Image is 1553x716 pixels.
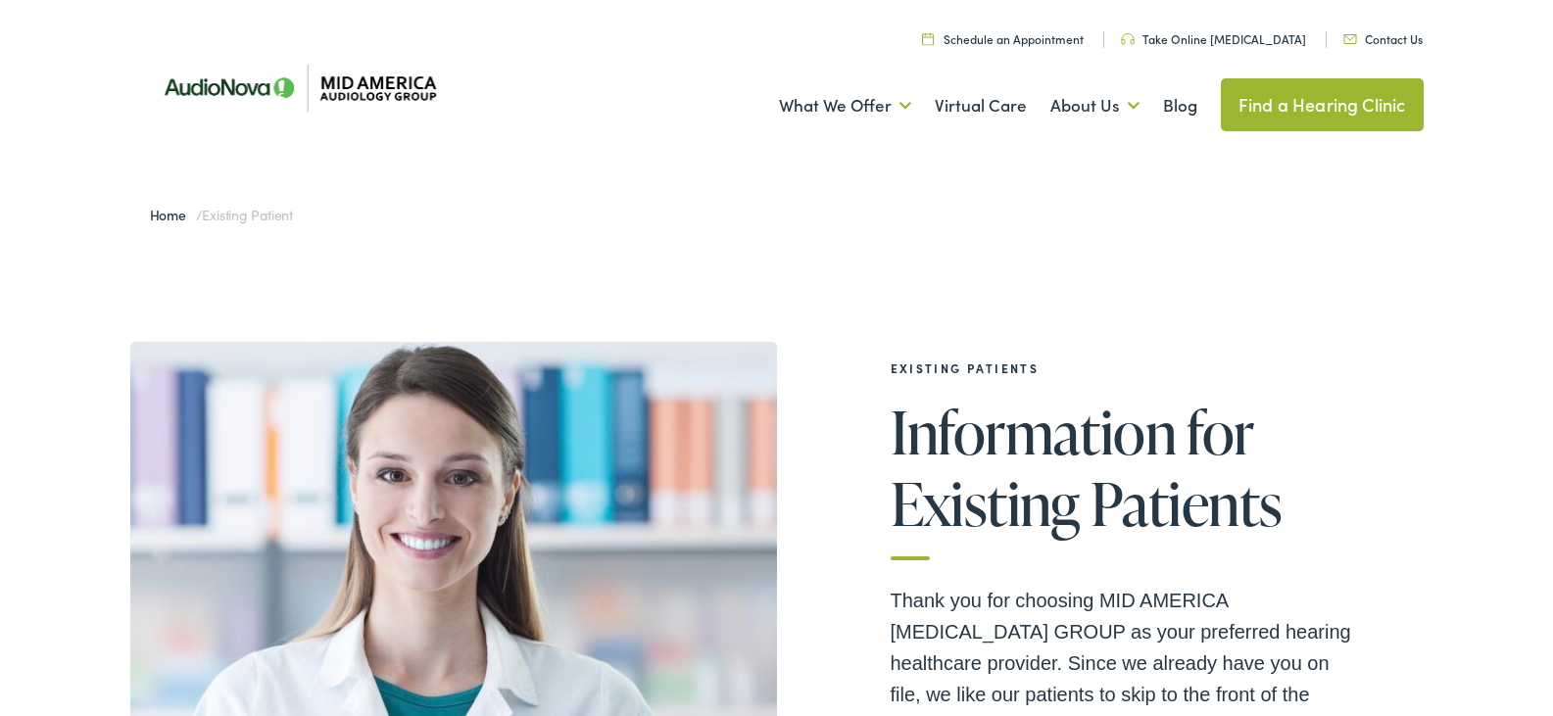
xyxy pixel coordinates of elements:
[1050,70,1140,142] a: About Us
[1221,78,1424,131] a: Find a Hearing Clinic
[1163,70,1197,142] a: Blog
[922,32,934,45] img: utility icon
[1121,33,1135,45] img: utility icon
[891,471,1080,536] span: Existing
[1343,30,1423,47] a: Contact Us
[891,361,1361,375] h2: EXISTING PATIENTS
[1121,30,1306,47] a: Take Online [MEDICAL_DATA]
[922,30,1084,47] a: Schedule an Appointment
[150,205,196,224] a: Home
[891,400,1176,464] span: Information
[202,205,292,224] span: Existing Patient
[935,70,1027,142] a: Virtual Care
[150,205,293,224] span: /
[1343,34,1357,44] img: utility icon
[1187,400,1253,464] span: for
[779,70,911,142] a: What We Offer
[1091,471,1282,536] span: Patients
